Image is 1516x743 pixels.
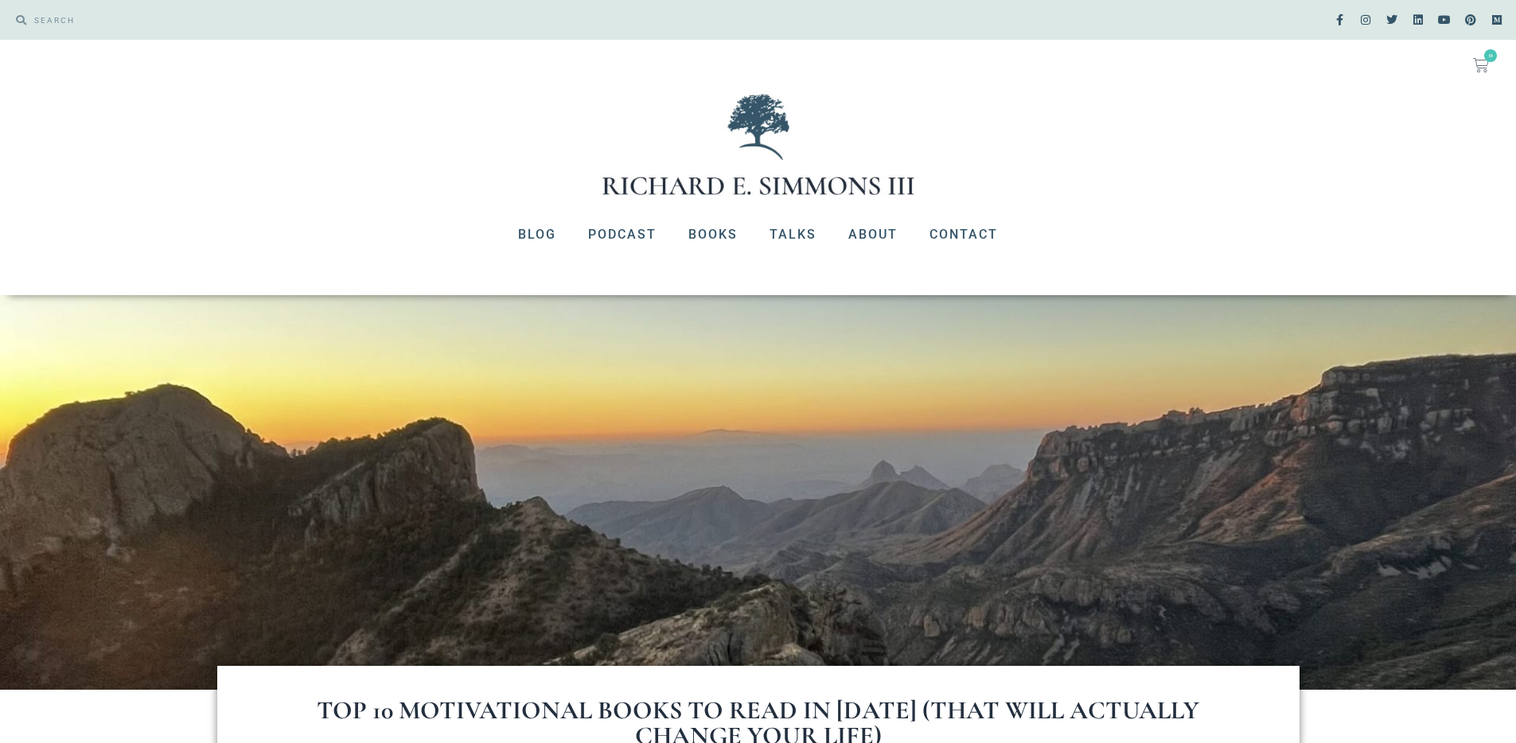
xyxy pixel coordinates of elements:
input: SEARCH [26,8,750,32]
a: Books [672,214,754,255]
span: 0 [1484,49,1497,62]
a: About [832,214,914,255]
a: 0 [1454,48,1508,83]
a: Contact [914,214,1014,255]
a: Podcast [572,214,672,255]
a: Talks [754,214,832,255]
a: Blog [502,214,572,255]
